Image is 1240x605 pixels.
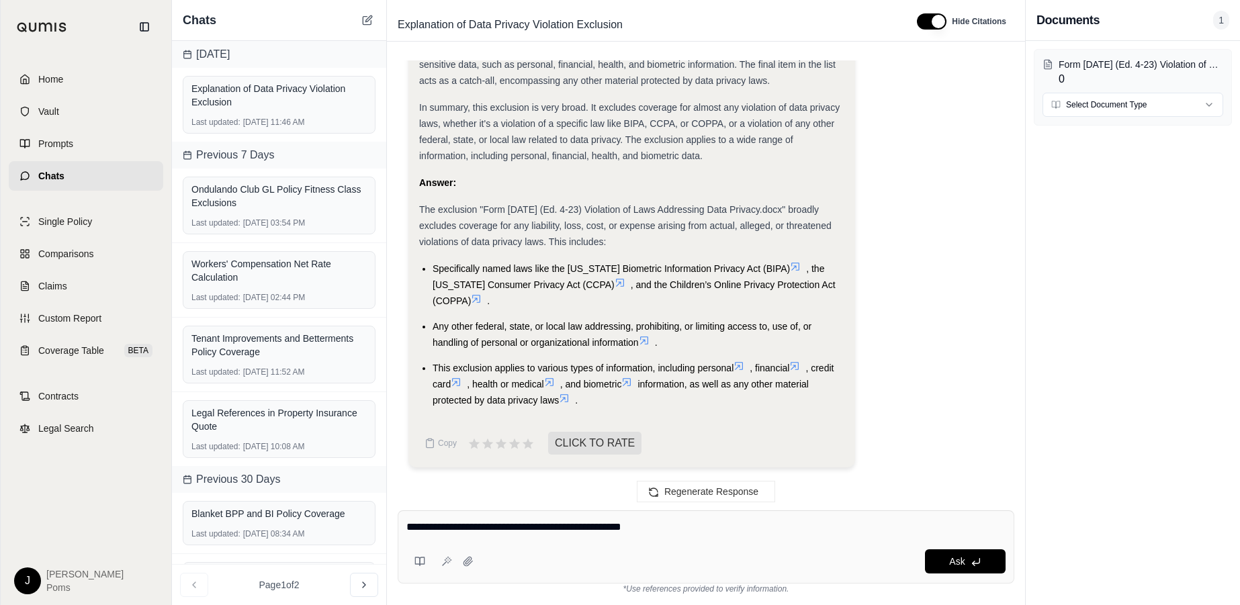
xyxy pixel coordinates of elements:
a: Legal Search [9,414,163,443]
img: Qumis Logo [17,22,67,32]
span: , and biometric [560,379,622,389]
span: Last updated: [191,117,240,128]
button: Collapse sidebar [134,16,155,38]
a: Vault [9,97,163,126]
button: Form [DATE] (Ed. 4-23) Violation of Laws Addressing Data Privacy.docx0 [1043,58,1223,87]
span: Contracts [38,389,79,403]
div: [DATE] 03:54 PM [191,218,367,228]
span: , credit card [433,363,834,389]
span: Last updated: [191,441,240,452]
span: Comparisons [38,247,93,261]
div: [DATE] 11:52 AM [191,367,367,377]
span: Specifically named laws like the [US_STATE] Biometric Information Privacy Act (BIPA) [433,263,790,274]
button: New Chat [359,12,375,28]
span: Vault [38,105,59,118]
div: *Use references provided to verify information. [398,584,1014,594]
span: Any other federal, state, or local law addressing, prohibiting, or limiting access to, use of, or... [433,321,811,348]
span: Last updated: [191,367,240,377]
a: Custom Report [9,304,163,333]
button: Copy [419,430,462,457]
span: . [655,337,658,348]
span: . [575,395,578,406]
div: [DATE] 11:46 AM [191,117,367,128]
span: Hide Citations [952,16,1006,27]
div: [DATE] 08:34 AM [191,528,367,539]
span: Single Policy [38,215,92,228]
div: Workers' Compensation Net Rate Calculation [191,257,367,284]
div: [DATE] 10:08 AM [191,441,367,452]
span: information, as well as any other material protected by data privacy laws [433,379,809,406]
div: Blanket BPP and BI Policy Coverage [191,507,367,520]
div: [DATE] 02:44 PM [191,292,367,303]
span: , the [US_STATE] Consumer Privacy Act (CCPA) [433,263,824,290]
a: Contracts [9,381,163,411]
span: Claims [38,279,67,293]
span: Explanation of Data Privacy Violation Exclusion [392,14,628,36]
span: BETA [124,344,152,357]
div: J [14,567,41,594]
a: Comparisons [9,239,163,269]
div: Legal References in Property Insurance Quote [191,406,367,433]
span: Ask [949,556,965,567]
span: . [487,295,490,306]
span: Coverage Table [38,344,104,357]
span: Legal Search [38,422,94,435]
span: Home [38,73,63,86]
span: Page 1 of 2 [259,578,300,592]
a: Prompts [9,129,163,158]
a: Single Policy [9,207,163,236]
span: Regenerate Response [664,486,758,497]
a: Chats [9,161,163,191]
div: Previous 7 Days [172,142,386,169]
span: Poms [46,581,124,594]
span: Chats [38,169,64,183]
span: The exclusion "Form [DATE] (Ed. 4-23) Violation of Laws Addressing Data Privacy.docx" broadly exc... [419,204,832,247]
span: In summary, this exclusion is very broad. It excludes coverage for almost any violation of data p... [419,102,840,161]
span: Copy [438,438,457,449]
div: Previous 30 Days [172,466,386,493]
span: This list specifies the types of information covered by the exclusion. It includes a wide range o... [419,43,836,86]
a: Home [9,64,163,94]
span: , health or medical [467,379,543,389]
span: Last updated: [191,292,240,303]
span: 1 [1213,11,1229,30]
span: This exclusion applies to various types of information, including personal [433,363,734,373]
span: Custom Report [38,312,101,325]
div: Tenant Improvements and Betterments Policy Coverage [191,332,367,359]
div: Ondulando Club GL Policy Fitness Class Exclusions [191,183,367,210]
span: CLICK TO RATE [548,432,641,455]
strong: Answer: [419,177,456,188]
div: Edit Title [392,14,901,36]
button: Regenerate Response [637,481,775,502]
span: Chats [183,11,216,30]
p: Form 07-02-2978 (Ed. 4-23) Violation of Laws Addressing Data Privacy.docx [1059,58,1223,71]
span: Prompts [38,137,73,150]
div: Explanation of Data Privacy Violation Exclusion [191,82,367,109]
h3: Documents [1036,11,1100,30]
span: , financial [750,363,789,373]
span: Last updated: [191,528,240,539]
span: [PERSON_NAME] [46,567,124,581]
span: Last updated: [191,218,240,228]
div: 0 [1059,58,1223,87]
div: [DATE] [172,41,386,68]
button: Ask [925,549,1006,573]
a: Coverage TableBETA [9,336,163,365]
a: Claims [9,271,163,301]
span: , and the Children’s Online Privacy Protection Act (COPPA) [433,279,836,306]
